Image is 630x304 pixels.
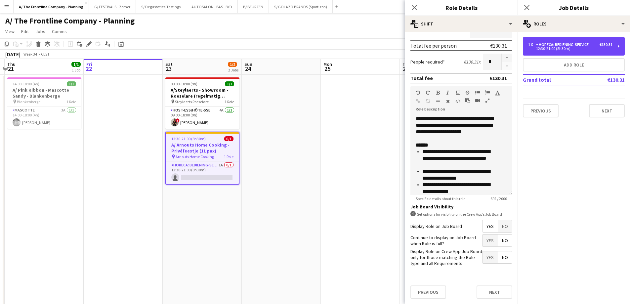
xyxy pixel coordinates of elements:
span: 1/2 [228,62,237,67]
button: A/ The Frontline Company - Planning [14,0,89,13]
button: Redo [426,90,430,95]
a: Comms [49,27,69,36]
span: No [498,235,512,246]
span: 12:30-21:00 (8h30m) [171,136,206,141]
div: 1 x [528,42,536,47]
a: Edit [19,27,31,36]
h1: A/ The Frontline Company - Planning [5,16,135,26]
h3: Role Details [405,3,518,12]
app-card-role: Mascotte3A1/114:00-18:00 (4h)[PERSON_NAME] [7,107,81,129]
span: Edit [21,28,29,34]
span: Week 34 [22,52,38,57]
button: Next [589,104,625,117]
h3: Job Details [518,3,630,12]
div: CEST [41,52,50,57]
button: AUTOSALON - BAS - BYD [186,0,238,13]
span: 692 / 2000 [485,196,512,201]
span: Yes [483,220,498,232]
button: HTML Code [455,99,460,104]
button: Next [477,285,512,299]
span: Steylaerts Roeselare [175,99,209,104]
div: Roles [518,16,630,32]
span: ! [176,118,180,122]
button: Previous [410,285,446,299]
div: 1 Job [72,67,80,72]
span: No [498,251,512,263]
a: View [3,27,17,36]
div: [DATE] [5,51,21,58]
span: 1/1 [67,81,76,86]
span: Fri [86,61,92,67]
button: Insert video [475,98,480,103]
button: Horizontal Line [436,99,440,104]
h3: A/ Arnouts Home Cooking - Privéfeestje (11 pax) [166,142,239,154]
span: Blankenberge [17,99,40,104]
div: Total fee per person [410,42,457,49]
span: 21 [6,65,16,72]
button: Ordered List [485,90,490,95]
span: 1 Role [66,99,76,104]
button: G/ FESTIVALS - Zomer [89,0,136,13]
span: Jobs [35,28,45,34]
app-card-role: Host-ess/Hôte-sse4A1/109:00-18:00 (9h)![PERSON_NAME] [165,107,239,129]
span: 1 Role [224,154,233,159]
span: 22 [85,65,92,72]
app-job-card: 12:30-21:00 (8h30m)0/1A/ Arnouts Home Cooking - Privéfeestje (11 pax) Arnouts Home Cooking1 RoleH... [165,132,239,185]
span: Sun [244,61,252,67]
button: Paste as plain text [465,98,470,103]
span: Yes [483,235,498,246]
button: Unordered List [475,90,480,95]
button: Bold [436,90,440,95]
span: View [5,28,15,34]
div: €130.31 [600,42,612,47]
div: €130.31 [490,42,507,49]
div: Horeca: Bediening-Service [536,42,591,47]
span: 24 [243,65,252,72]
div: Set options for visibility on the Crew App’s Job Board [410,211,512,217]
app-job-card: 14:00-18:00 (4h)1/1A/ Pink Ribbon - Mascotte Sandy - Blankenberge Blankenberge1 RoleMascotte3A1/1... [7,77,81,129]
span: 14:00-18:00 (4h) [13,81,39,86]
h3: A/Steylaerts - Showroom - Roeselare (regelmatig terugkerende opdracht) [165,87,239,99]
span: 1 Role [225,99,234,104]
span: Yes [483,251,498,263]
label: Display Role on Job Board [410,223,462,229]
label: Continue to display on Job Board when Role is full? [410,235,482,246]
span: No [498,220,512,232]
button: Underline [455,90,460,95]
label: Display Role on Crew App Job Board only for those matching the Role type and all Requirements [410,248,482,267]
button: Italic [445,90,450,95]
td: €130.31 [585,74,625,85]
span: 09:00-18:00 (9h) [171,81,197,86]
span: Arnouts Home Cooking [176,154,214,159]
app-card-role: Horeca: Bediening-Service1A0/112:30-21:00 (8h30m) [166,161,239,184]
div: €130.31 [489,75,507,81]
div: Shift [405,16,518,32]
span: 25 [322,65,332,72]
span: Specific details about this role [410,196,471,201]
button: Add role [523,58,625,71]
button: S/ GOLAZO BRANDS (Sportizon) [269,0,333,13]
span: Comms [52,28,67,34]
button: Fullscreen [485,98,490,103]
span: 23 [164,65,173,72]
h3: A/ Pink Ribbon - Mascotte Sandy - Blankenberge [7,87,81,99]
button: Increase [502,54,512,62]
span: Sat [165,61,173,67]
button: Clear Formatting [445,99,450,104]
app-job-card: 09:00-18:00 (9h)1/1A/Steylaerts - Showroom - Roeselare (regelmatig terugkerende opdracht) Steylae... [165,77,239,129]
span: Thu [7,61,16,67]
div: 12:30-21:00 (8h30m) [528,47,612,50]
button: Undo [416,90,420,95]
span: 1/1 [71,62,81,67]
a: Jobs [33,27,48,36]
span: 0/1 [224,136,233,141]
div: €130.31 x [464,59,481,65]
button: Strikethrough [465,90,470,95]
span: 26 [401,65,410,72]
h3: Job Board Visibility [410,204,512,210]
span: Tue [402,61,410,67]
button: Text Color [495,90,500,95]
